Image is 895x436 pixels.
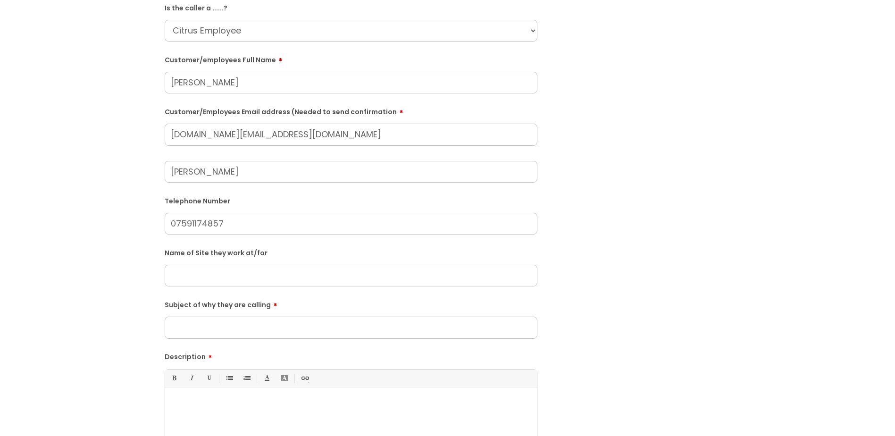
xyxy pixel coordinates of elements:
[241,372,252,384] a: 1. Ordered List (Ctrl-Shift-8)
[165,53,537,64] label: Customer/employees Full Name
[165,105,537,116] label: Customer/Employees Email address (Needed to send confirmation
[165,2,537,12] label: Is the caller a ......?
[299,372,310,384] a: Link
[168,372,180,384] a: Bold (Ctrl-B)
[261,372,273,384] a: Font Color
[165,161,537,183] input: Your Name
[165,350,537,361] label: Description
[165,124,537,145] input: Email
[165,298,537,309] label: Subject of why they are calling
[165,195,537,205] label: Telephone Number
[185,372,197,384] a: Italic (Ctrl-I)
[223,372,235,384] a: • Unordered List (Ctrl-Shift-7)
[165,247,537,257] label: Name of Site they work at/for
[278,372,290,384] a: Back Color
[203,372,215,384] a: Underline(Ctrl-U)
